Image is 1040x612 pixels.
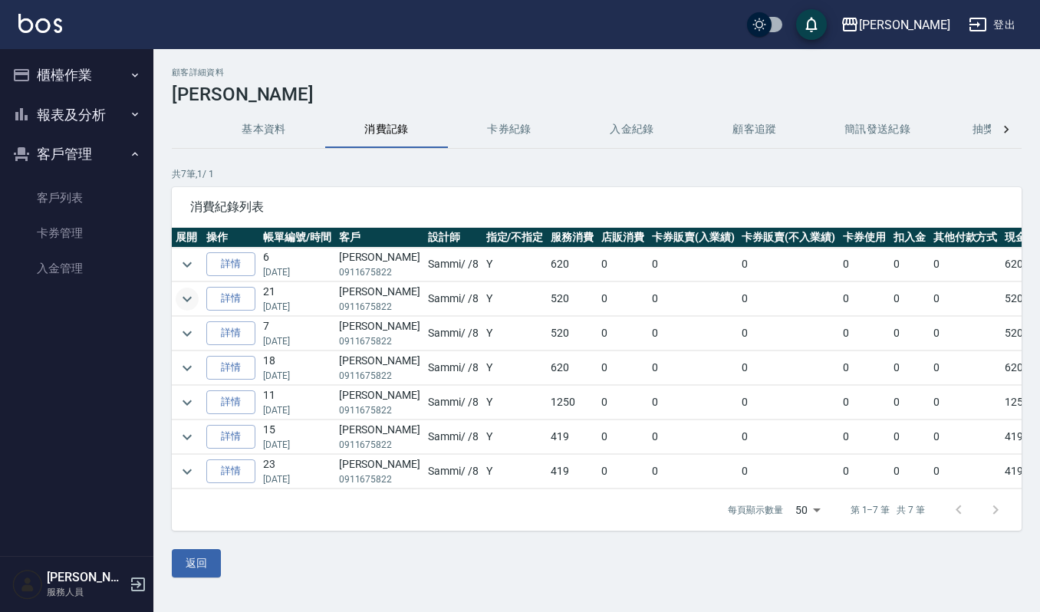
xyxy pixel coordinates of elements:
a: 詳情 [206,459,255,483]
th: 展開 [172,228,202,248]
h5: [PERSON_NAME] [47,570,125,585]
td: 520 [547,282,597,316]
td: 0 [930,317,1002,350]
td: Y [482,282,548,316]
p: 0911675822 [339,438,420,452]
td: [PERSON_NAME] [335,282,424,316]
td: 0 [839,351,890,385]
td: 0 [930,248,1002,281]
td: 419 [547,420,597,454]
h2: 顧客詳細資料 [172,67,1022,77]
td: [PERSON_NAME] [335,455,424,489]
a: 卡券管理 [6,216,147,251]
td: 0 [839,386,890,420]
td: Y [482,351,548,385]
button: expand row [176,357,199,380]
p: [DATE] [263,334,331,348]
button: 入金紀錄 [571,111,693,148]
td: Y [482,386,548,420]
p: [DATE] [263,369,331,383]
td: 0 [597,455,648,489]
th: 卡券販賣(不入業績) [738,228,839,248]
p: [DATE] [263,472,331,486]
td: 419 [547,455,597,489]
td: Y [482,455,548,489]
td: 0 [648,282,739,316]
td: 15 [259,420,335,454]
a: 詳情 [206,321,255,345]
td: Sammi / /8 [424,248,482,281]
th: 扣入金 [890,228,930,248]
td: 0 [890,248,930,281]
td: 0 [738,455,839,489]
td: [PERSON_NAME] [335,351,424,385]
td: 620 [547,248,597,281]
button: expand row [176,460,199,483]
button: 登出 [963,11,1022,39]
p: [DATE] [263,265,331,279]
p: 0911675822 [339,300,420,314]
p: 0911675822 [339,334,420,348]
td: Sammi / /8 [424,351,482,385]
p: [DATE] [263,438,331,452]
td: 0 [839,420,890,454]
button: [PERSON_NAME] [834,9,956,41]
td: [PERSON_NAME] [335,386,424,420]
td: [PERSON_NAME] [335,420,424,454]
button: save [796,9,827,40]
td: Sammi / /8 [424,386,482,420]
th: 其他付款方式 [930,228,1002,248]
td: 0 [597,386,648,420]
p: 每頁顯示數量 [728,503,783,517]
td: 0 [738,420,839,454]
td: 23 [259,455,335,489]
td: 7 [259,317,335,350]
td: Y [482,248,548,281]
td: 0 [839,317,890,350]
button: 顧客追蹤 [693,111,816,148]
td: 21 [259,282,335,316]
img: Person [12,569,43,600]
td: 0 [839,282,890,316]
p: 共 7 筆, 1 / 1 [172,167,1022,181]
p: 0911675822 [339,472,420,486]
p: [DATE] [263,300,331,314]
td: 0 [597,420,648,454]
th: 卡券販賣(入業績) [648,228,739,248]
p: [DATE] [263,403,331,417]
th: 指定/不指定 [482,228,548,248]
td: 0 [890,386,930,420]
td: 0 [738,386,839,420]
td: 0 [648,248,739,281]
p: 0911675822 [339,369,420,383]
td: 0 [890,420,930,454]
td: 18 [259,351,335,385]
button: expand row [176,322,199,345]
td: Sammi / /8 [424,317,482,350]
td: Sammi / /8 [424,420,482,454]
td: 0 [890,317,930,350]
a: 入金管理 [6,251,147,286]
td: Y [482,420,548,454]
td: 0 [890,282,930,316]
td: Sammi / /8 [424,455,482,489]
td: Y [482,317,548,350]
h3: [PERSON_NAME] [172,84,1022,105]
td: Sammi / /8 [424,282,482,316]
button: expand row [176,288,199,311]
button: 卡券紀錄 [448,111,571,148]
button: 客戶管理 [6,134,147,174]
a: 詳情 [206,252,255,276]
td: 0 [648,351,739,385]
button: expand row [176,253,199,276]
img: Logo [18,14,62,33]
td: 0 [738,351,839,385]
td: 0 [648,317,739,350]
button: 簡訊發送紀錄 [816,111,939,148]
a: 詳情 [206,390,255,414]
a: 詳情 [206,425,255,449]
td: 620 [547,351,597,385]
th: 客戶 [335,228,424,248]
td: 0 [597,282,648,316]
td: 0 [738,248,839,281]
